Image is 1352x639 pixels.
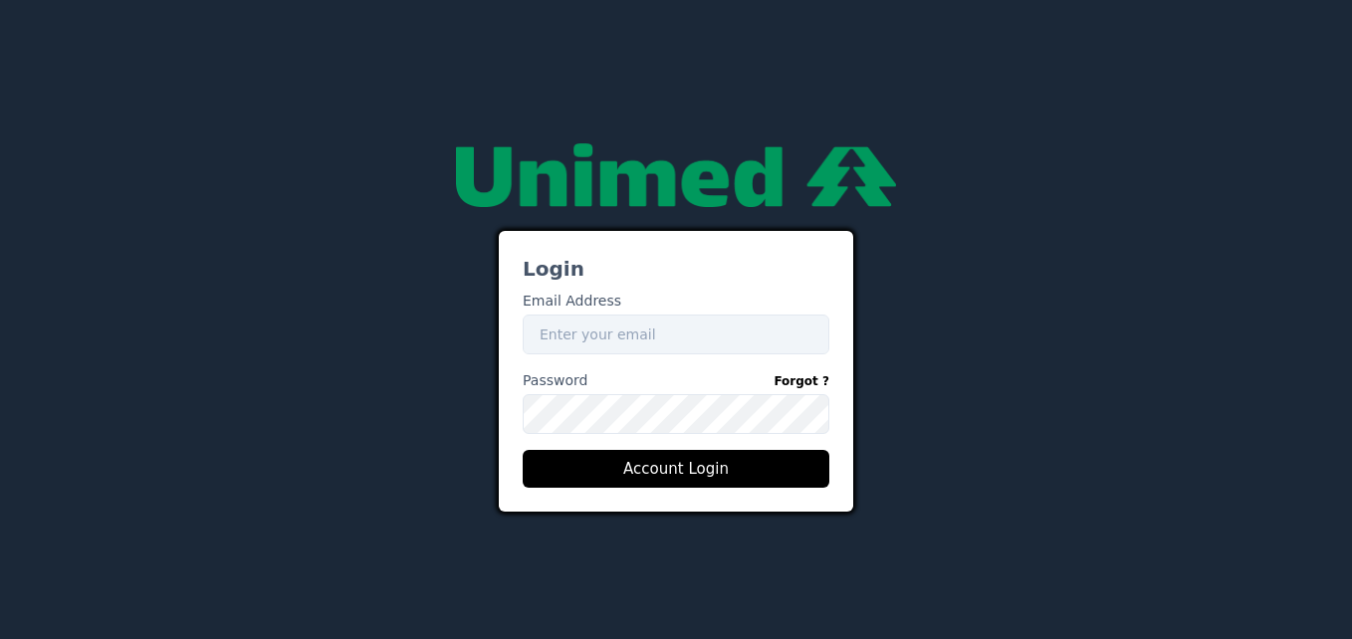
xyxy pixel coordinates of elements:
[523,450,829,488] button: Account Login
[456,143,896,207] img: null
[523,370,829,391] label: Password
[774,370,829,391] a: Forgot ?
[523,255,829,283] h3: Login
[523,315,829,354] input: Enter your email
[523,291,621,312] label: Email Address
